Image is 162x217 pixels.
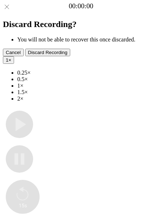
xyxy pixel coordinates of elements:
li: 1× [17,83,159,89]
button: 1× [3,56,14,64]
li: 2× [17,96,159,102]
h2: Discard Recording? [3,19,159,29]
li: 0.5× [17,76,159,83]
li: You will not be able to recover this once discarded. [17,36,159,43]
span: 1 [6,57,8,63]
button: Discard Recording [25,49,71,56]
li: 0.25× [17,70,159,76]
button: Cancel [3,49,24,56]
li: 1.5× [17,89,159,96]
a: 00:00:00 [69,2,93,10]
